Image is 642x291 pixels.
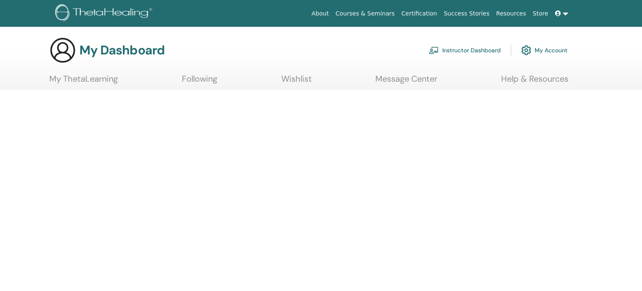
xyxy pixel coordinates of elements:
[429,46,439,54] img: chalkboard-teacher.svg
[281,74,312,90] a: Wishlist
[429,41,501,59] a: Instructor Dashboard
[530,6,552,21] a: Store
[49,74,118,90] a: My ThetaLearning
[332,6,398,21] a: Courses & Seminars
[49,37,76,64] img: generic-user-icon.jpg
[182,74,217,90] a: Following
[375,74,437,90] a: Message Center
[441,6,493,21] a: Success Stories
[521,41,568,59] a: My Account
[493,6,530,21] a: Resources
[79,43,165,58] h3: My Dashboard
[55,4,155,23] img: logo.png
[308,6,332,21] a: About
[501,74,568,90] a: Help & Resources
[521,43,531,57] img: cog.svg
[398,6,440,21] a: Certification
